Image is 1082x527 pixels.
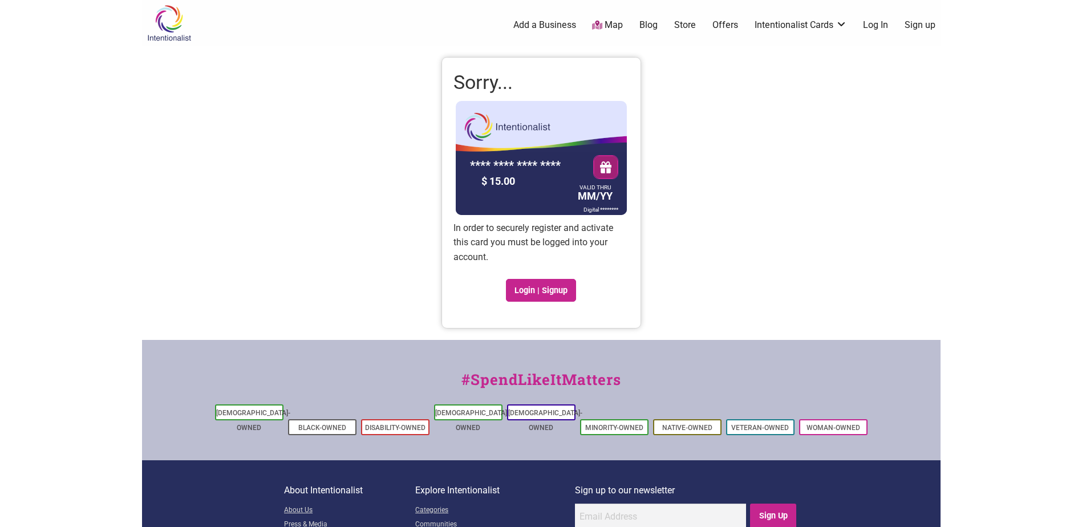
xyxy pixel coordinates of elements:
div: #SpendLikeItMatters [142,368,941,402]
h1: Sorry... [453,69,629,96]
a: Map [592,19,623,32]
a: Black-Owned [298,424,346,432]
a: Disability-Owned [365,424,425,432]
a: Intentionalist Cards [755,19,847,31]
a: Sign up [905,19,935,31]
a: Offers [712,19,738,31]
p: About Intentionalist [284,483,415,498]
div: $ 15.00 [479,172,576,190]
a: Minority-Owned [585,424,643,432]
a: [DEMOGRAPHIC_DATA]-Owned [508,409,582,432]
p: In order to securely register and activate this card you must be logged into your account. [453,221,629,265]
a: About Us [284,504,415,518]
div: VALID THRU [578,187,613,188]
a: Categories [415,504,575,518]
a: [DEMOGRAPHIC_DATA]-Owned [435,409,509,432]
a: Woman-Owned [807,424,860,432]
a: Log In [863,19,888,31]
a: Store [674,19,696,31]
a: Blog [639,19,658,31]
img: Intentionalist [142,5,196,42]
a: Add a Business [513,19,576,31]
a: [DEMOGRAPHIC_DATA]-Owned [216,409,290,432]
a: Native-Owned [662,424,712,432]
p: Sign up to our newsletter [575,483,798,498]
div: MM/YY [575,185,615,205]
a: Veteran-Owned [731,424,789,432]
p: Explore Intentionalist [415,483,575,498]
a: Login | Signup [506,279,577,302]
